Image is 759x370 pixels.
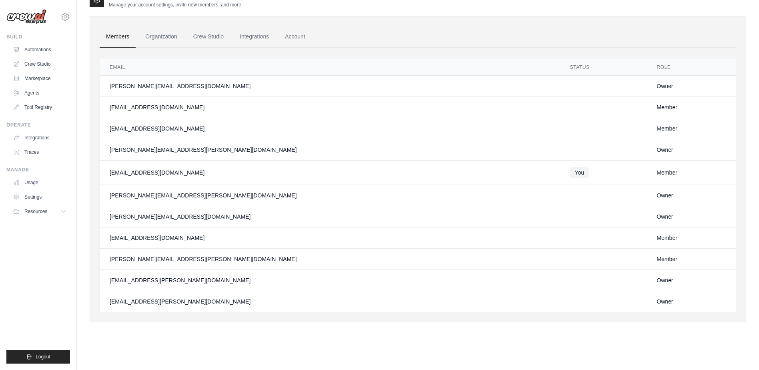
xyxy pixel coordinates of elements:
[10,176,70,189] a: Usage
[6,167,70,173] div: Manage
[6,122,70,128] div: Operate
[570,167,589,178] span: You
[657,103,726,111] div: Member
[110,298,551,306] div: [EMAIL_ADDRESS][PERSON_NAME][DOMAIN_NAME]
[10,131,70,144] a: Integrations
[110,234,551,242] div: [EMAIL_ADDRESS][DOMAIN_NAME]
[233,26,275,48] a: Integrations
[657,276,726,284] div: Owner
[6,34,70,40] div: Build
[110,82,551,90] div: [PERSON_NAME][EMAIL_ADDRESS][DOMAIN_NAME]
[36,354,50,360] span: Logout
[110,125,551,133] div: [EMAIL_ADDRESS][DOMAIN_NAME]
[657,82,726,90] div: Owner
[10,86,70,99] a: Agents
[10,43,70,56] a: Automations
[10,101,70,114] a: Tool Registry
[657,125,726,133] div: Member
[657,298,726,306] div: Owner
[100,59,560,76] th: Email
[110,169,551,177] div: [EMAIL_ADDRESS][DOMAIN_NAME]
[6,9,46,24] img: Logo
[10,205,70,218] button: Resources
[560,59,647,76] th: Status
[10,72,70,85] a: Marketplace
[10,146,70,159] a: Traces
[278,26,312,48] a: Account
[100,26,136,48] a: Members
[110,276,551,284] div: [EMAIL_ADDRESS][PERSON_NAME][DOMAIN_NAME]
[109,2,242,8] p: Manage your account settings, invite new members, and more.
[657,255,726,263] div: Member
[110,213,551,221] div: [PERSON_NAME][EMAIL_ADDRESS][DOMAIN_NAME]
[110,103,551,111] div: [EMAIL_ADDRESS][DOMAIN_NAME]
[10,191,70,203] a: Settings
[6,350,70,364] button: Logout
[110,255,551,263] div: [PERSON_NAME][EMAIL_ADDRESS][PERSON_NAME][DOMAIN_NAME]
[657,169,726,177] div: Member
[110,191,551,199] div: [PERSON_NAME][EMAIL_ADDRESS][PERSON_NAME][DOMAIN_NAME]
[657,213,726,221] div: Owner
[10,58,70,70] a: Crew Studio
[647,59,736,76] th: Role
[657,146,726,154] div: Owner
[110,146,551,154] div: [PERSON_NAME][EMAIL_ADDRESS][PERSON_NAME][DOMAIN_NAME]
[24,208,47,215] span: Resources
[657,234,726,242] div: Member
[139,26,183,48] a: Organization
[657,191,726,199] div: Owner
[187,26,230,48] a: Crew Studio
